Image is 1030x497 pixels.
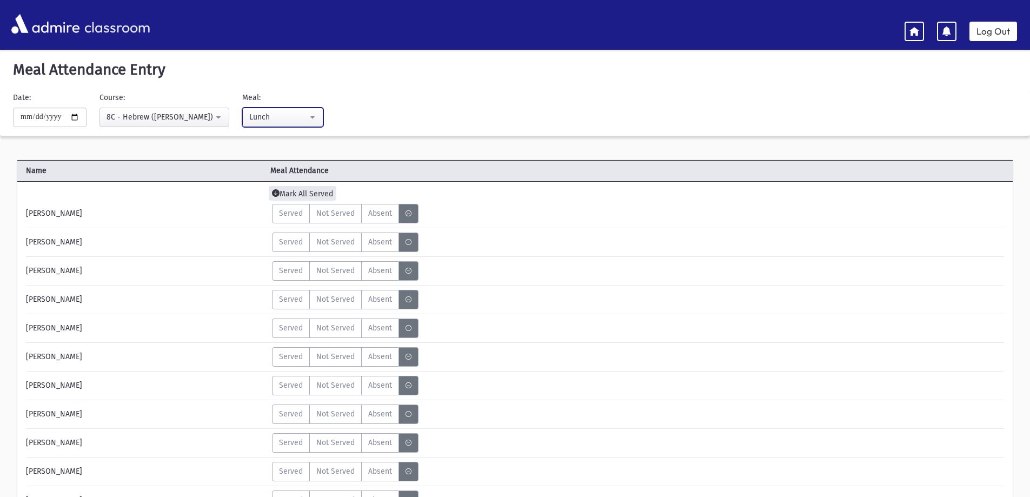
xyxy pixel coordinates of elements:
button: 8C - Hebrew (Morah Rieder) [99,108,229,127]
span: Served [279,466,303,477]
span: Name [17,165,266,176]
a: Log Out [969,22,1017,41]
span: [PERSON_NAME] [26,236,82,248]
span: Served [279,437,303,448]
span: Served [279,208,303,219]
span: Not Served [316,322,355,334]
div: MeaStatus [272,462,418,481]
span: Not Served [316,351,355,362]
span: Absent [368,351,392,362]
span: [PERSON_NAME] [26,265,82,276]
div: MeaStatus [272,433,418,453]
span: Not Served [316,466,355,477]
span: Not Served [316,208,355,219]
span: [PERSON_NAME] [26,466,82,477]
div: 8C - Hebrew ([PERSON_NAME]) [107,111,214,123]
div: MeaStatus [272,319,418,338]
span: Mark All Served [269,186,336,201]
div: MeaStatus [272,347,418,367]
span: Served [279,265,303,276]
div: MeaStatus [272,405,418,424]
div: MeaStatus [272,261,418,281]
span: Not Served [316,236,355,248]
span: Not Served [316,265,355,276]
button: Lunch [242,108,323,127]
span: [PERSON_NAME] [26,208,82,219]
span: Absent [368,265,392,276]
label: Date: [13,92,31,103]
span: Served [279,236,303,248]
span: Absent [368,208,392,219]
span: [PERSON_NAME] [26,408,82,420]
div: MeaStatus [272,233,418,252]
h5: Meal Attendance Entry [9,61,1021,79]
span: Not Served [316,437,355,448]
span: [PERSON_NAME] [26,380,82,391]
span: Absent [368,322,392,334]
span: Served [279,351,303,362]
span: Absent [368,294,392,305]
span: Served [279,380,303,391]
span: Absent [368,437,392,448]
span: [PERSON_NAME] [26,294,82,305]
span: Meal Attendance [266,165,515,176]
span: Served [279,322,303,334]
label: Meal: [242,92,261,103]
div: MeaStatus [272,376,418,395]
div: Lunch [249,111,308,123]
span: [PERSON_NAME] [26,437,82,448]
span: [PERSON_NAME] [26,351,82,362]
span: Served [279,294,303,305]
span: Absent [368,466,392,477]
span: [PERSON_NAME] [26,322,82,334]
span: Absent [368,408,392,420]
span: classroom [82,10,150,38]
div: MeaStatus [272,204,418,223]
span: Not Served [316,294,355,305]
span: Absent [368,380,392,391]
label: Course: [99,92,125,103]
span: Not Served [316,380,355,391]
div: MeaStatus [272,290,418,309]
img: AdmirePro [9,11,82,36]
span: Not Served [316,408,355,420]
span: Served [279,408,303,420]
span: Absent [368,236,392,248]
